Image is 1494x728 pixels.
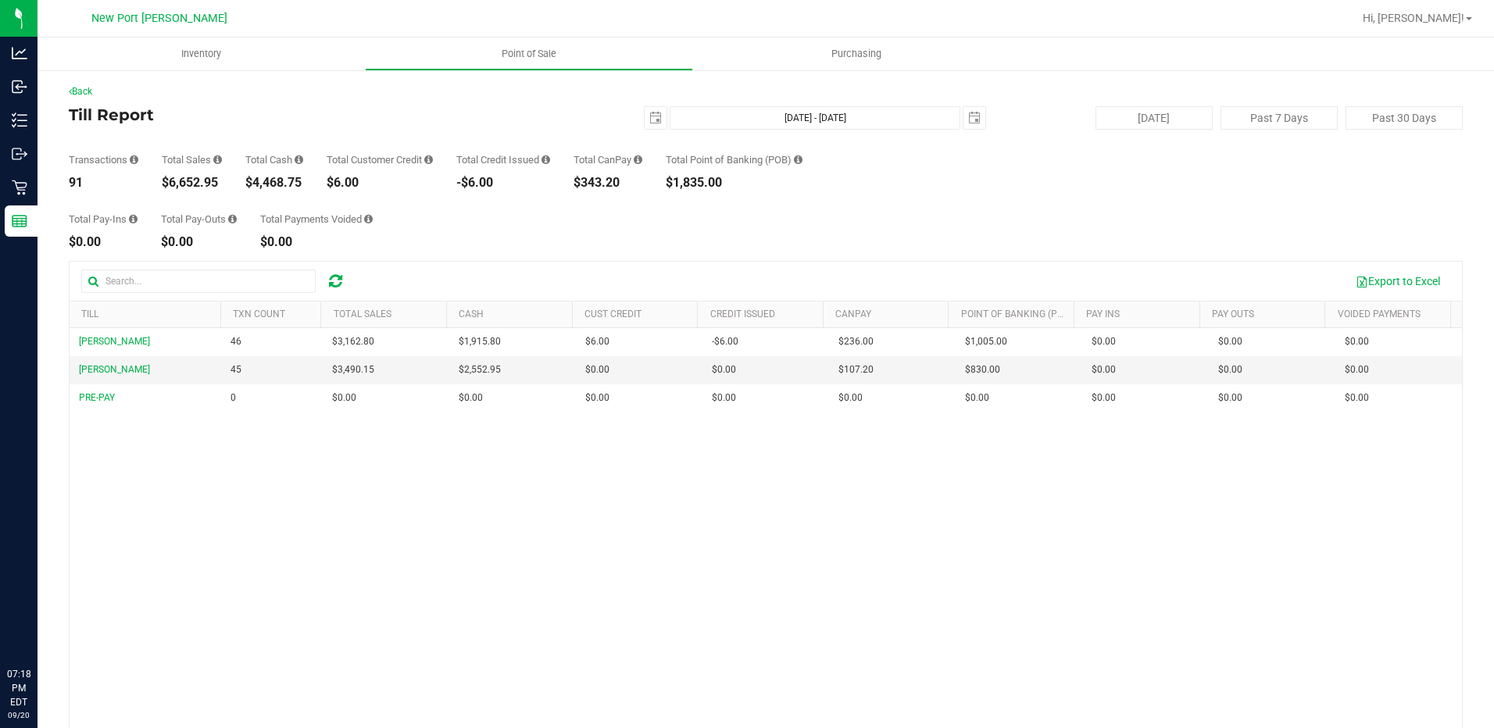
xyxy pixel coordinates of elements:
span: $0.00 [838,391,863,405]
button: Past 7 Days [1221,106,1338,130]
span: $1,005.00 [965,334,1007,349]
span: $0.00 [712,391,736,405]
a: Total Sales [334,309,391,319]
div: $1,835.00 [666,177,802,189]
div: Total Sales [162,155,222,165]
p: 09/20 [7,709,30,721]
a: Cash [459,309,484,319]
a: Pay Outs [1212,309,1254,319]
a: Voided Payments [1338,309,1421,319]
div: Total Credit Issued [456,155,550,165]
inline-svg: Inbound [12,79,27,95]
i: Sum of all cash pay-outs removed from tills within the date range. [228,214,237,224]
div: $6,652.95 [162,177,222,189]
a: Pay Ins [1086,309,1120,319]
span: select [963,107,985,129]
span: $107.20 [838,362,874,377]
input: Search... [81,269,316,293]
i: Count of all successful payment transactions, possibly including voids, refunds, and cash-back fr... [130,155,138,165]
span: Purchasing [810,47,902,61]
div: Total Payments Voided [260,214,373,224]
span: select [645,107,667,129]
span: -$6.00 [712,334,738,349]
i: Sum of all cash pay-ins added to tills within the date range. [129,214,138,224]
a: Back [69,86,92,97]
span: Point of Sale [481,47,577,61]
div: $4,468.75 [245,177,303,189]
span: $1,915.80 [459,334,501,349]
div: Total Cash [245,155,303,165]
i: Sum of all voided payment transaction amounts (excluding tips and transaction fees) within the da... [364,214,373,224]
a: TXN Count [233,309,285,319]
span: $0.00 [1092,334,1116,349]
span: $0.00 [459,391,483,405]
span: PRE-PAY [79,392,115,403]
div: $0.00 [260,236,373,248]
a: Cust Credit [584,309,642,319]
a: Credit Issued [710,309,775,319]
inline-svg: Inventory [12,112,27,128]
button: [DATE] [1095,106,1213,130]
div: Transactions [69,155,138,165]
span: $2,552.95 [459,362,501,377]
inline-svg: Reports [12,213,27,229]
div: $343.20 [574,177,642,189]
div: $0.00 [69,236,138,248]
a: Purchasing [693,37,1020,70]
a: Till [81,309,98,319]
p: 07:18 PM EDT [7,667,30,709]
span: $0.00 [332,391,356,405]
span: $0.00 [965,391,989,405]
span: 46 [231,334,241,349]
span: 45 [231,362,241,377]
div: Total Pay-Outs [161,214,237,224]
span: $0.00 [1092,391,1116,405]
span: $0.00 [1218,391,1242,405]
span: $0.00 [1345,334,1369,349]
div: Total Customer Credit [327,155,433,165]
i: Sum of all successful, non-voided payment transaction amounts (excluding tips and transaction fee... [213,155,222,165]
div: $0.00 [161,236,237,248]
inline-svg: Retail [12,180,27,195]
a: Inventory [38,37,365,70]
span: Inventory [160,47,242,61]
i: Sum of the successful, non-voided point-of-banking payment transaction amounts, both via payment ... [794,155,802,165]
a: CanPay [835,309,871,319]
div: Total Point of Banking (POB) [666,155,802,165]
span: 0 [231,391,236,405]
span: $0.00 [1345,362,1369,377]
span: $0.00 [585,391,609,405]
span: [PERSON_NAME] [79,364,150,375]
i: Sum of all successful, non-voided payment transaction amounts using account credit as the payment... [424,155,433,165]
h4: Till Report [69,106,534,123]
span: Hi, [PERSON_NAME]! [1363,12,1464,24]
span: $0.00 [1218,334,1242,349]
div: -$6.00 [456,177,550,189]
button: Past 30 Days [1346,106,1463,130]
span: [PERSON_NAME] [79,336,150,347]
span: $3,490.15 [332,362,374,377]
div: 91 [69,177,138,189]
span: $0.00 [1092,362,1116,377]
button: Export to Excel [1346,268,1450,294]
inline-svg: Analytics [12,45,27,61]
i: Sum of all successful, non-voided payment transaction amounts using CanPay (as well as manual Can... [634,155,642,165]
span: $0.00 [712,362,736,377]
div: Total CanPay [574,155,642,165]
a: Point of Banking (POB) [961,309,1072,319]
span: $6.00 [585,334,609,349]
i: Sum of all successful refund transaction amounts from purchase returns resulting in account credi... [541,155,550,165]
span: $0.00 [1345,391,1369,405]
span: $3,162.80 [332,334,374,349]
div: Total Pay-Ins [69,214,138,224]
span: $830.00 [965,362,1000,377]
a: Point of Sale [365,37,692,70]
span: New Port [PERSON_NAME] [91,12,227,25]
span: $0.00 [1218,362,1242,377]
i: Sum of all successful, non-voided cash payment transaction amounts (excluding tips and transactio... [295,155,303,165]
inline-svg: Outbound [12,146,27,162]
span: $0.00 [585,362,609,377]
iframe: Resource center [16,603,63,650]
span: $236.00 [838,334,874,349]
div: $6.00 [327,177,433,189]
